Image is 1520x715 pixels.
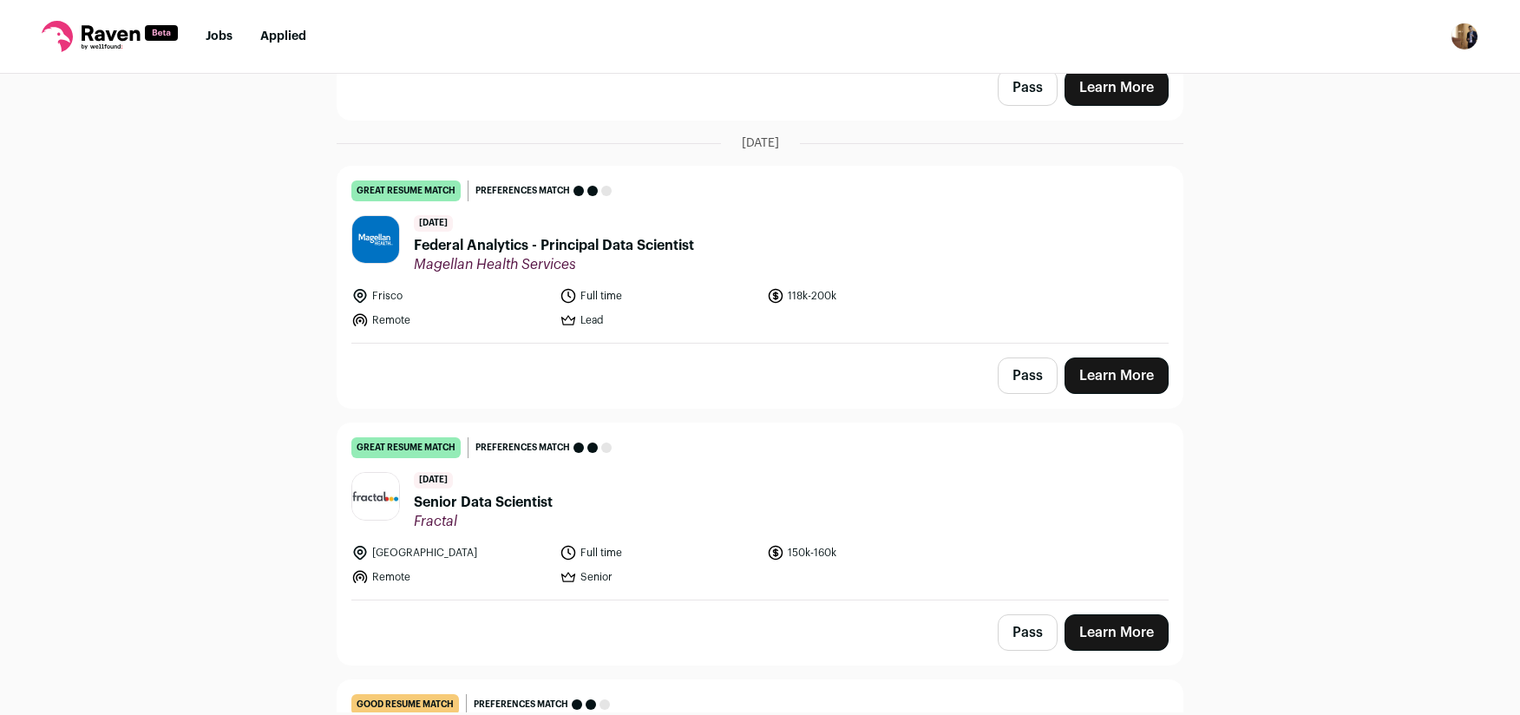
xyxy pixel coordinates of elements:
[337,423,1183,600] a: great resume match Preferences match [DATE] Senior Data Scientist Fractal [GEOGRAPHIC_DATA] Full ...
[414,215,453,232] span: [DATE]
[351,544,549,561] li: [GEOGRAPHIC_DATA]
[475,439,570,456] span: Preferences match
[414,492,553,513] span: Senior Data Scientist
[475,182,570,200] span: Preferences match
[351,568,549,586] li: Remote
[742,134,779,152] span: [DATE]
[337,167,1183,343] a: great resume match Preferences match [DATE] Federal Analytics - Principal Data Scientist Magellan...
[260,30,306,43] a: Applied
[998,69,1058,106] button: Pass
[560,312,757,329] li: Lead
[560,544,757,561] li: Full time
[1065,69,1169,106] a: Learn More
[206,30,233,43] a: Jobs
[352,216,399,263] img: 47d236e74f9f9ad9443e35c1ab92d2f7bf422846b61e35f1ef0fdbf3832984a1.jpg
[414,256,694,273] span: Magellan Health Services
[767,544,965,561] li: 150k-160k
[414,472,453,489] span: [DATE]
[1451,23,1478,50] button: Open dropdown
[351,437,461,458] div: great resume match
[1065,614,1169,651] a: Learn More
[351,287,549,305] li: Frisco
[560,568,757,586] li: Senior
[998,357,1058,394] button: Pass
[414,513,553,530] span: Fractal
[352,473,399,520] img: 348124b2914b41711567d8e56a299a3e21296d37efc8ea32b7393042460e18a5.jpg
[767,287,965,305] li: 118k-200k
[414,235,694,256] span: Federal Analytics - Principal Data Scientist
[351,694,459,715] div: good resume match
[1451,23,1478,50] img: 12072902-medium_jpg
[1065,357,1169,394] a: Learn More
[351,180,461,201] div: great resume match
[998,614,1058,651] button: Pass
[560,287,757,305] li: Full time
[474,696,568,713] span: Preferences match
[351,312,549,329] li: Remote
